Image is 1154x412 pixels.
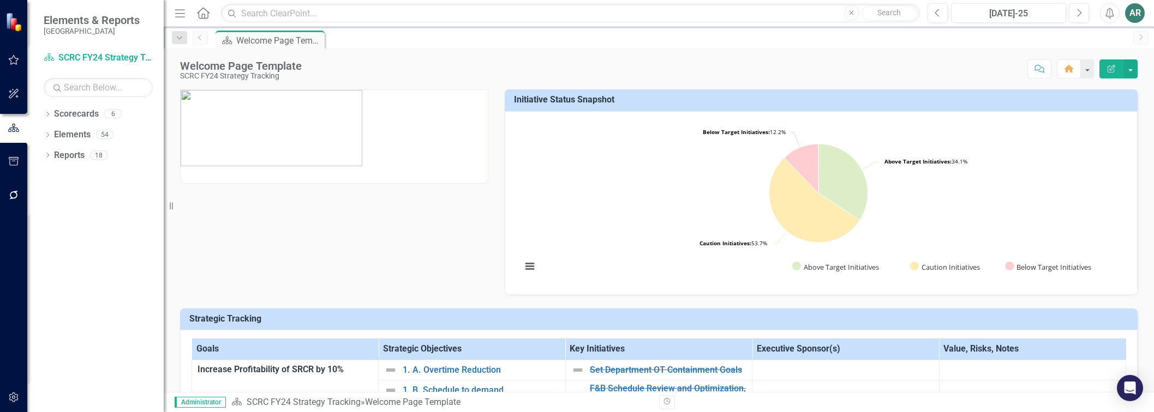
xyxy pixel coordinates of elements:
[516,120,1126,283] div: Chart. Highcharts interactive chart.
[54,149,85,162] a: Reports
[884,157,967,165] text: 34.1%
[522,258,537,274] button: View chart menu, Chart
[54,108,99,120] a: Scorecards
[590,365,746,375] a: Set Department OT Containment Goals
[104,110,122,119] div: 6
[939,360,1126,380] td: Double-Click to Edit
[44,14,140,27] span: Elements & Reports
[818,144,868,219] path: Above Target Initiatives, 14.
[198,363,373,376] span: Increase Profitability of SRCR by 10%
[384,384,397,397] img: Not Defined
[231,396,651,409] div: »
[96,130,113,140] div: 54
[792,260,899,272] button: Show Above Target Initiatives
[403,385,559,395] a: 1. B. Schedule to demand
[180,60,302,72] div: Welcome Page Template
[752,360,939,380] td: Double-Click to Edit
[951,3,1067,23] button: [DATE]-25
[403,365,559,375] a: 1. A. Overtime Reduction
[247,397,361,407] a: SCRC FY24 Strategy Tracking
[571,391,584,404] img: Not Defined
[236,34,322,47] div: Welcome Page Template
[862,5,917,21] button: Search
[1125,3,1145,23] button: AR
[703,128,786,136] text: 12.2%
[703,128,770,136] tspan: Below Target Initiatives:
[221,4,919,23] input: Search ClearPoint...
[54,129,91,141] a: Elements
[910,260,994,272] button: Show Caution Initiatives
[565,360,752,380] td: Double-Click to Edit Right Click for Context Menu
[785,144,818,193] path: Below Target Initiatives, 5.
[384,363,397,377] img: Not Defined
[180,72,302,80] div: SCRC FY24 Strategy Tracking
[884,157,952,165] tspan: Above Target Initiatives:
[5,13,25,32] img: ClearPoint Strategy
[955,7,1063,20] div: [DATE]-25
[44,27,140,35] small: [GEOGRAPHIC_DATA]
[571,363,584,377] img: Not Defined
[379,360,565,380] td: Double-Click to Edit Right Click for Context Menu
[1005,260,1111,272] button: Show Below Target Initiatives
[44,78,153,97] input: Search Below...
[699,239,767,247] text: 53.7%
[877,8,901,17] span: Search
[769,158,859,242] path: Caution Initiatives, 22.
[365,397,461,407] div: Welcome Page Template
[699,239,751,247] tspan: Caution Initiatives:
[516,120,1121,283] svg: Interactive chart
[175,397,226,408] span: Administrator
[1117,375,1143,401] div: Open Intercom Messenger
[90,150,107,160] div: 18
[189,314,1132,324] h3: Strategic Tracking
[44,52,153,64] a: SCRC FY24 Strategy Tracking
[514,95,1132,105] h3: Initiative Status Snapshot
